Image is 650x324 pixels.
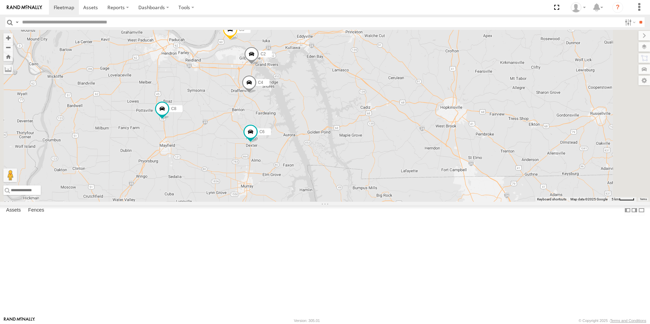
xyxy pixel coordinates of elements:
button: Map Scale: 5 km per 41 pixels [610,197,636,202]
span: 5 km [612,197,619,201]
button: Zoom in [3,33,13,42]
div: © Copyright 2025 - [579,319,646,323]
span: C6 [259,129,264,134]
label: Hide Summary Table [638,205,645,215]
div: Version: 305.01 [294,319,320,323]
span: Map data ©2025 Google [570,197,608,201]
button: Zoom out [3,42,13,52]
button: Zoom Home [3,52,13,61]
label: Dock Summary Table to the Left [624,205,631,215]
label: Measure [3,65,13,74]
label: Search Query [14,17,20,27]
label: Search Filter Options [622,17,637,27]
button: Keyboard shortcuts [537,197,566,202]
img: rand-logo.svg [7,5,42,10]
a: Terms and Conditions [610,319,646,323]
label: Dock Summary Table to the Right [631,205,638,215]
span: C4 [258,80,263,85]
a: Visit our Website [4,317,35,324]
span: C2 [260,52,266,57]
label: Fences [25,205,48,215]
span: C3 [239,27,244,32]
span: C8 [171,106,176,111]
i: ? [612,2,623,13]
div: CHRIS BOREN [568,2,588,13]
a: Terms [640,198,647,201]
label: Map Settings [638,76,650,85]
button: Drag Pegman onto the map to open Street View [3,168,17,182]
label: Assets [3,205,24,215]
